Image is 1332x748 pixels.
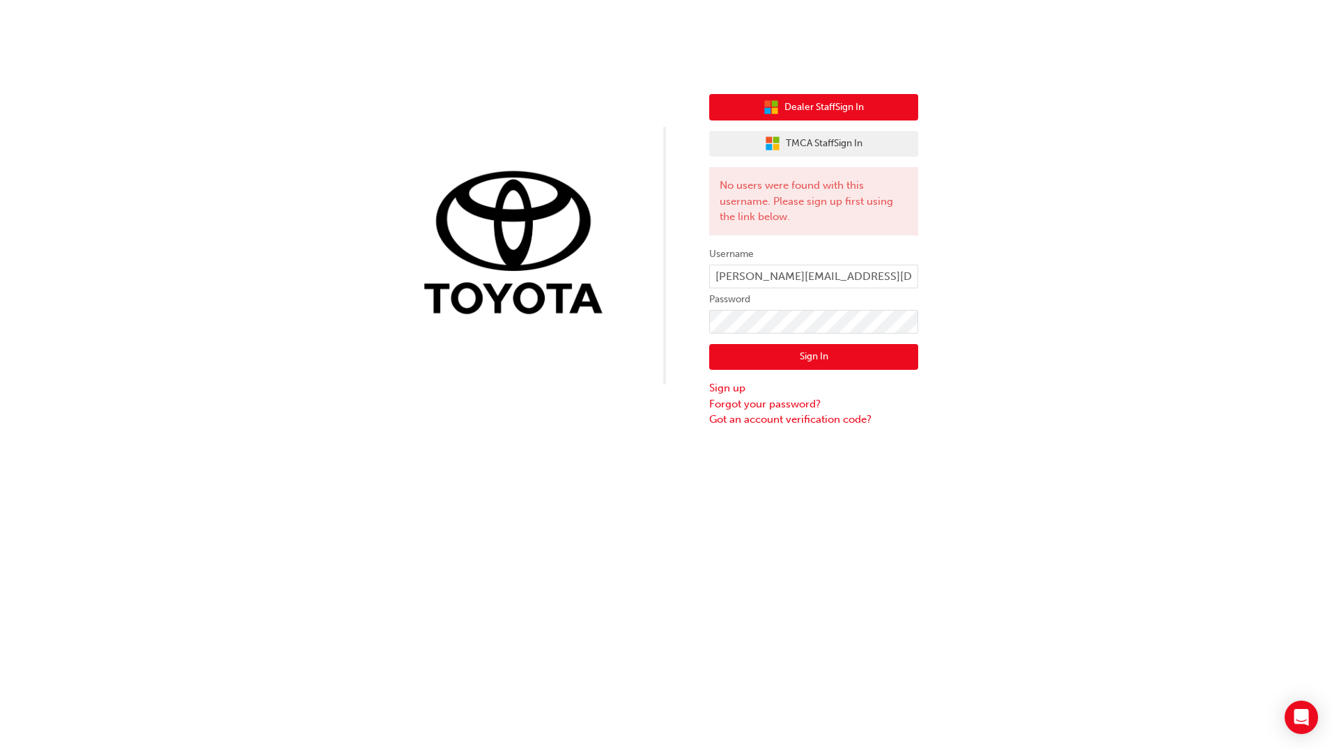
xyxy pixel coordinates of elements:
[1285,701,1318,734] div: Open Intercom Messenger
[709,265,918,288] input: Username
[786,136,862,152] span: TMCA Staff Sign In
[414,168,623,322] img: Trak
[709,380,918,396] a: Sign up
[709,344,918,371] button: Sign In
[709,291,918,308] label: Password
[709,246,918,263] label: Username
[784,100,864,116] span: Dealer Staff Sign In
[709,94,918,120] button: Dealer StaffSign In
[709,412,918,428] a: Got an account verification code?
[709,131,918,157] button: TMCA StaffSign In
[709,167,918,235] div: No users were found with this username. Please sign up first using the link below.
[709,396,918,412] a: Forgot your password?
